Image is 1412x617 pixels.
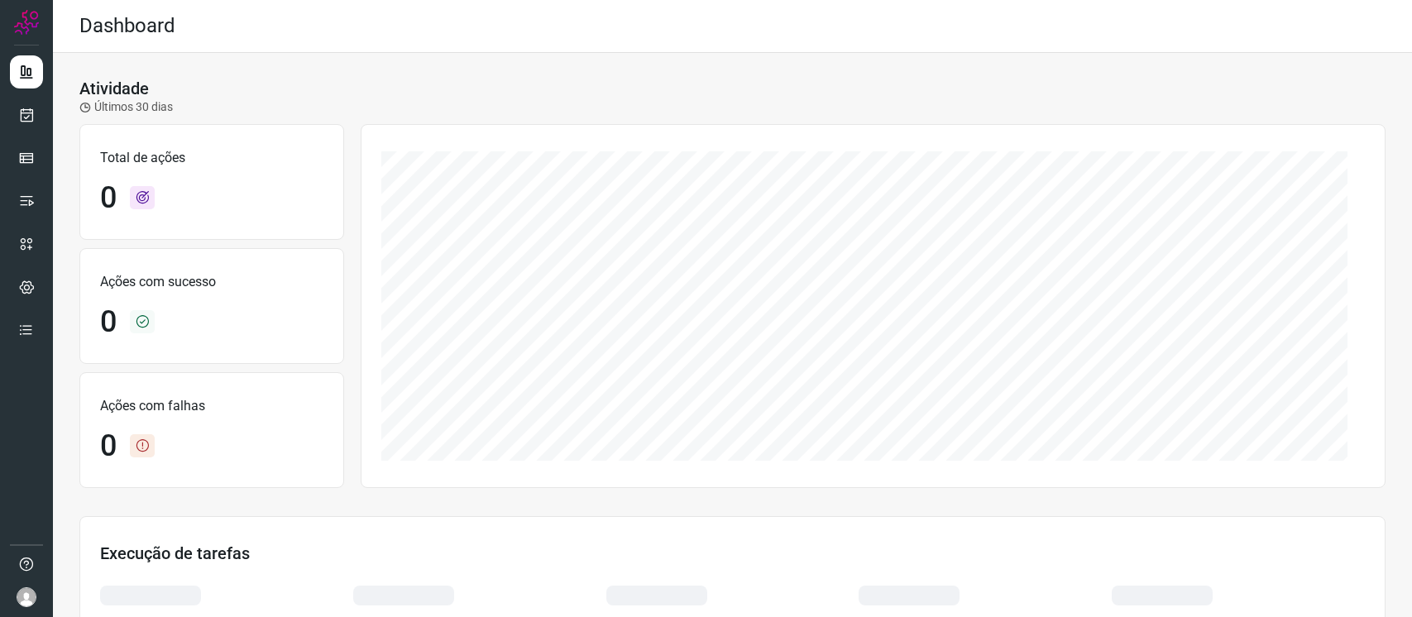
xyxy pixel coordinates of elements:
[17,587,36,607] img: avatar-user-boy.jpg
[79,14,175,38] h2: Dashboard
[100,428,117,464] h1: 0
[100,396,323,416] p: Ações com falhas
[100,543,1365,563] h3: Execução de tarefas
[100,148,323,168] p: Total de ações
[100,304,117,340] h1: 0
[79,98,173,116] p: Últimos 30 dias
[14,10,39,35] img: Logo
[79,79,149,98] h3: Atividade
[100,180,117,216] h1: 0
[100,272,323,292] p: Ações com sucesso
